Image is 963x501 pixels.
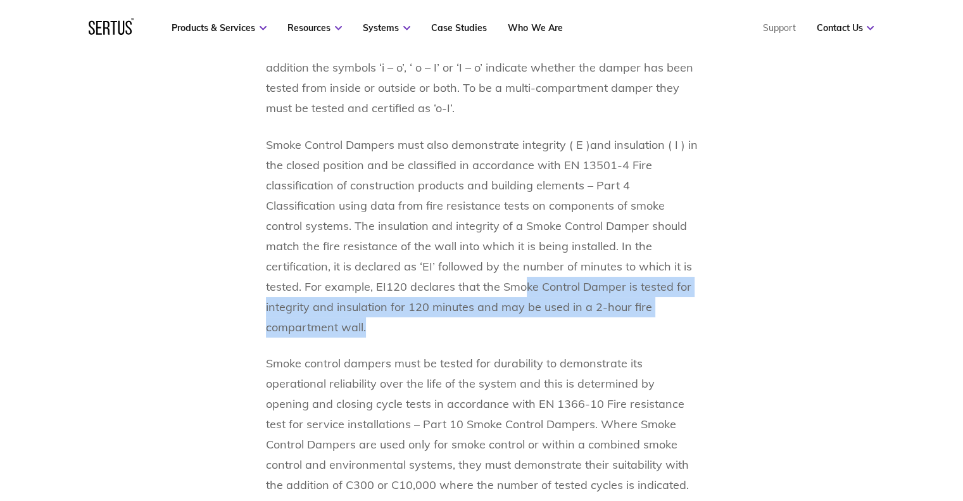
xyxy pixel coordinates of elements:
a: Case Studies [431,22,487,34]
a: Who We Are [508,22,562,34]
p: Smoke Control Dampers must also demonstrate integrity ( E )and insulation ( I ) in the closed pos... [266,135,698,338]
a: Support [762,22,795,34]
a: Resources [287,22,342,34]
iframe: Chat Widget [900,440,963,501]
a: Systems [363,22,410,34]
a: Products & Services [172,22,267,34]
a: Contact Us [816,22,874,34]
p: Smoke control dampers must be tested for durability to demonstrate its operational reliability ov... [266,353,698,495]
